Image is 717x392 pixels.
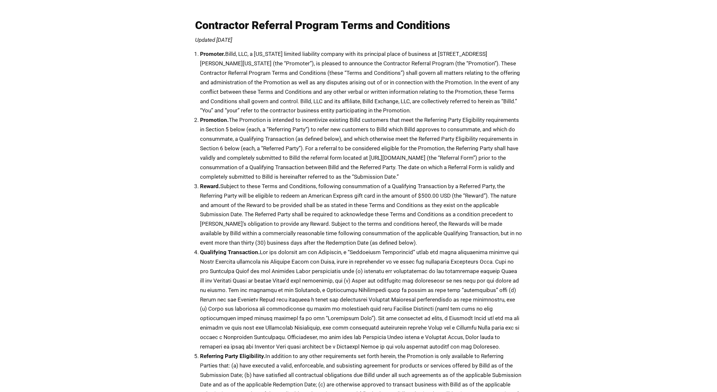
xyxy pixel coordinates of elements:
[200,115,522,181] li: The Promotion is intended to incentivize existing Billd customers that meet the Referring Party E...
[200,249,260,255] strong: Qualifying Transaction.
[200,353,265,359] strong: Referring Party Eligibility.
[195,20,522,31] h1: Contractor Referral Program Terms and Conditions
[200,117,229,123] strong: Promotion.
[200,51,225,57] strong: Promoter.
[200,183,220,189] strong: Reward.
[200,248,522,351] li: Lor ips dolorsit am con Adipiscin, e “Seddoeiusm Temporincid” utlab etd magna aliquaenima minimve...
[195,37,522,43] p: Updated [DATE]
[200,49,522,115] li: Billd, LLC, a [US_STATE] limited liability company with its principal place of business at [STREE...
[200,182,522,248] li: Subject to these Terms and Conditions, following consummation of a Qualifying Transaction by a Re...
